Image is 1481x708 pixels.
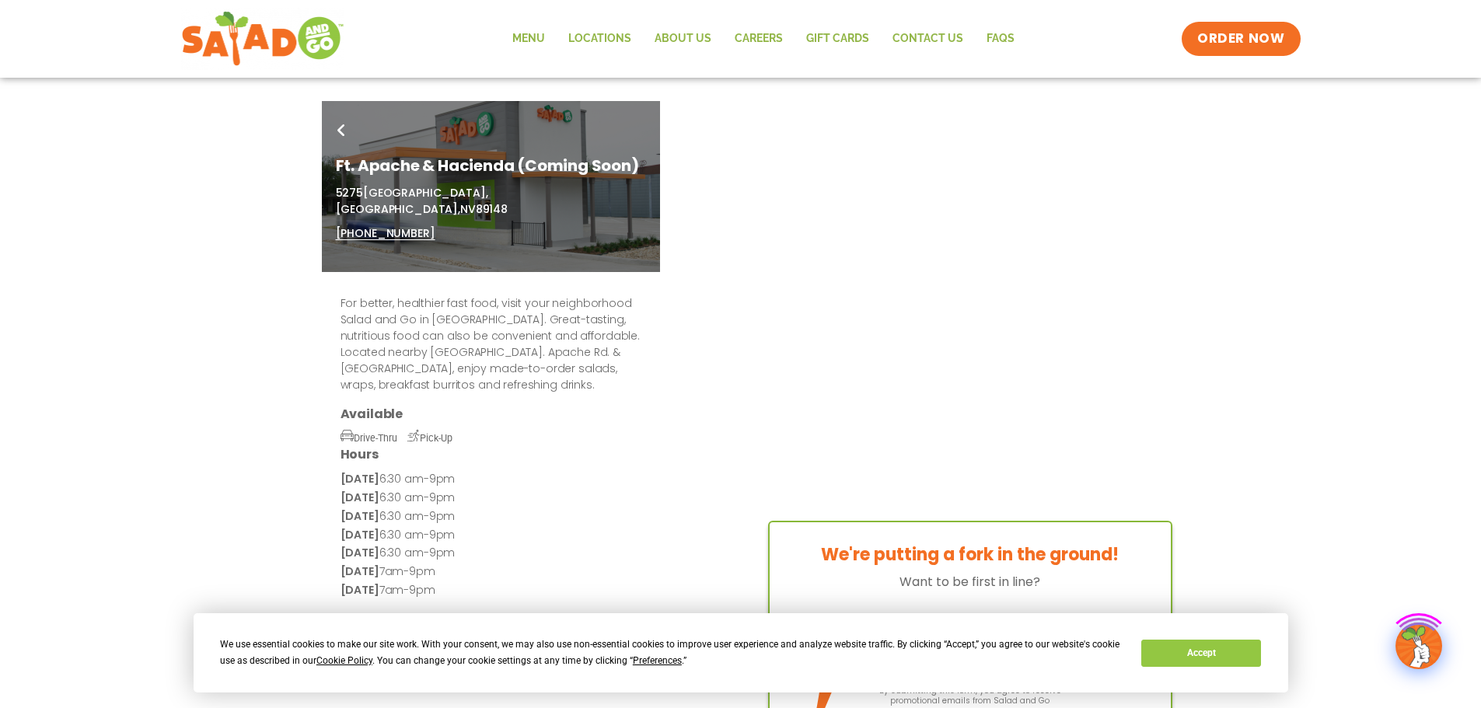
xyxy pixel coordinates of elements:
div: We use essential cookies to make our site work. With your consent, we may also use non-essential ... [220,637,1123,669]
a: Contact Us [881,21,975,57]
span: Preferences [633,655,682,666]
a: Menu [501,21,557,57]
strong: [DATE] [341,582,379,598]
button: Accept [1141,640,1261,667]
p: 6:30 am-9pm [341,507,641,526]
h3: Hours [341,446,641,462]
span: 5275 [336,185,363,201]
h3: We're putting a fork in the ground! [770,546,1171,564]
span: ORDER NOW [1197,30,1284,48]
span: [GEOGRAPHIC_DATA], [363,185,487,201]
a: [PHONE_NUMBER] [336,225,435,242]
p: 7am-9pm [341,581,641,600]
a: GIFT CARDS [795,21,881,57]
a: About Us [643,21,723,57]
p: 6:30 am-9pm [341,526,641,545]
span: [GEOGRAPHIC_DATA], [336,201,460,217]
div: Cookie Consent Prompt [194,613,1288,692]
a: Locations [557,21,643,57]
p: For better, healthier fast food, visit your neighborhood Salad and Go in [GEOGRAPHIC_DATA]. Great... [341,295,641,393]
strong: [DATE] [341,508,379,524]
span: Cookie Policy [316,655,372,666]
p: Want to be first in line? [770,572,1171,591]
strong: [DATE] [341,490,379,505]
span: Pick-Up [407,432,452,444]
strong: [DATE] [341,527,379,542]
p: 6:30 am-9pm [341,489,641,507]
span: NV [460,201,476,217]
a: Careers [723,21,795,57]
p: 7am-9pm [341,563,641,581]
p: By submitting this form, you agree to receive promotional emails from Salad and Go [873,682,1067,706]
a: FAQs [975,21,1026,57]
h3: Available [341,406,641,422]
p: 6:30 am-9pm [341,470,641,489]
span: 89148 [476,201,508,217]
strong: [DATE] [341,563,379,579]
nav: Menu [501,21,1026,57]
strong: [DATE] [341,545,379,560]
p: Breakfast served weekdays until 10:30am, weekends until 11am. [341,612,641,649]
img: new-SAG-logo-768×292 [181,8,345,70]
span: Drive-Thru [341,432,397,444]
p: 6:30 am-9pm [341,544,641,563]
h1: Ft. Apache & Hacienda (Coming Soon) [336,154,646,177]
strong: [DATE] [341,471,379,487]
a: ORDER NOW [1182,22,1300,56]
